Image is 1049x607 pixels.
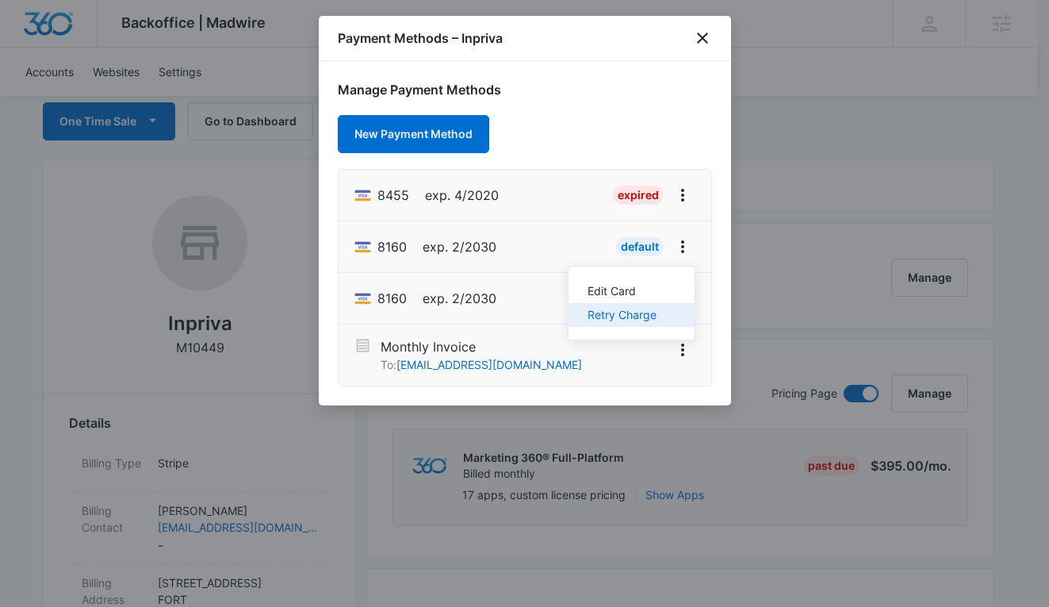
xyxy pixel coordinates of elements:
a: [EMAIL_ADDRESS][DOMAIN_NAME] [396,358,582,371]
p: To: [381,356,582,373]
span: Visa ending with [377,237,407,256]
button: View More [670,337,695,363]
div: Expired [613,186,664,205]
span: exp. 4/2020 [425,186,499,205]
button: Edit Card [569,279,695,303]
h1: Manage Payment Methods [338,80,712,99]
button: New Payment Method [338,115,489,153]
button: close [693,29,712,48]
span: exp. 2/2030 [423,289,496,308]
span: Visa ending with [377,289,407,308]
div: Default [616,237,664,256]
h1: Payment Methods – Inpriva [338,29,503,48]
span: Visa ending with [377,186,409,205]
button: View More [670,234,695,259]
span: exp. 2/2030 [423,237,496,256]
div: Retry Charge [588,309,657,321]
p: Monthly Invoice [381,337,582,356]
button: Retry Charge [569,303,695,327]
div: Edit Card [588,286,657,297]
button: View More [670,182,695,208]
